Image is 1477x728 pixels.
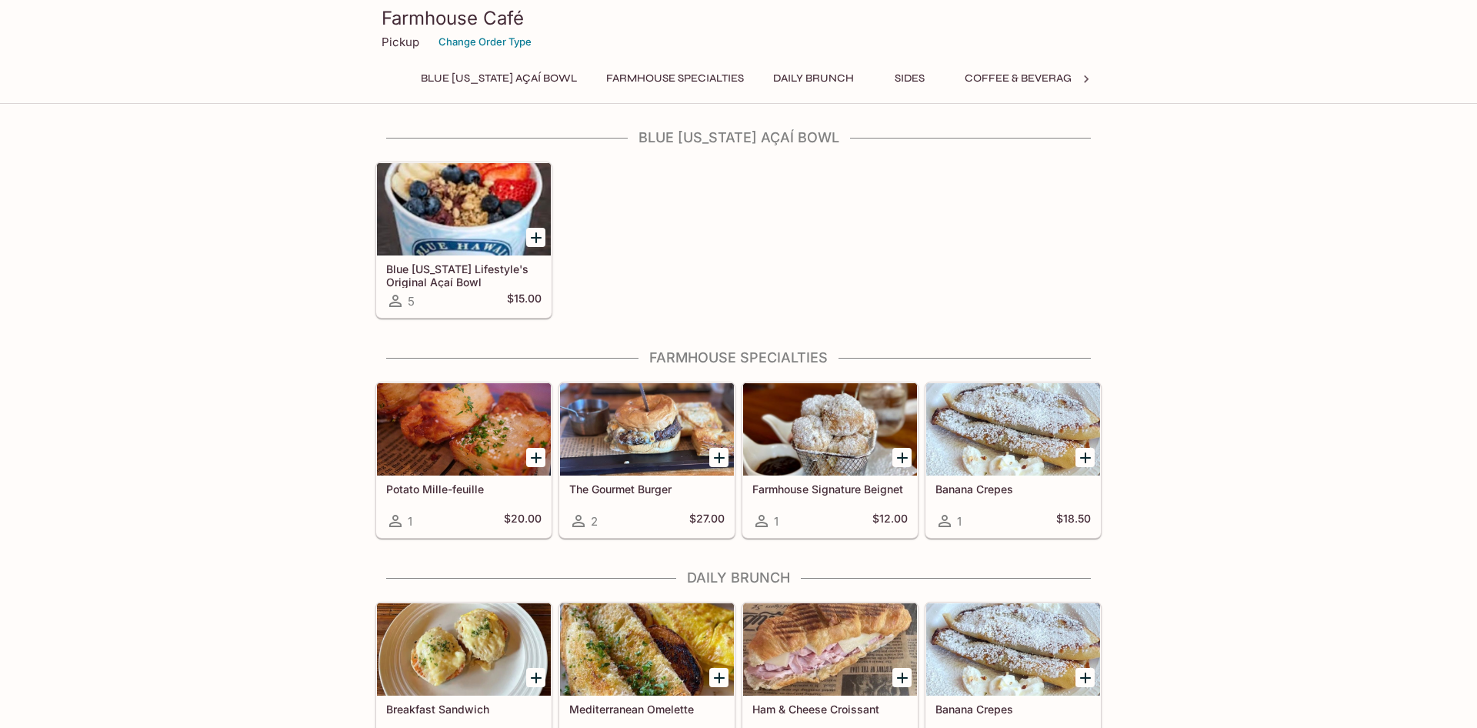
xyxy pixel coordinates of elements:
span: 1 [774,514,779,529]
h5: $18.50 [1056,512,1091,530]
h4: Daily Brunch [375,569,1102,586]
button: Add Ham & Cheese Croissant [892,668,912,687]
h5: Banana Crepes [935,483,1091,496]
button: Add Farmhouse Signature Beignet [892,448,912,467]
div: Potato Mille-feuille [377,383,551,476]
div: Banana Crepes [926,603,1100,696]
div: Ham & Cheese Croissant [743,603,917,696]
span: 2 [591,514,598,529]
h5: The Gourmet Burger [569,483,725,496]
h5: $15.00 [507,292,542,310]
button: Daily Brunch [765,68,862,89]
button: Sides [875,68,944,89]
h5: Farmhouse Signature Beignet [752,483,908,496]
div: Blue Hawaii Lifestyle's Original Açaí Bowl [377,163,551,255]
button: Add Breakfast Sandwich [526,668,545,687]
div: Banana Crepes [926,383,1100,476]
button: Add Mediterranean Omelette [709,668,728,687]
h5: $20.00 [504,512,542,530]
h5: Banana Crepes [935,703,1091,716]
button: Add Blue Hawaii Lifestyle's Original Açaí Bowl [526,228,545,247]
a: Potato Mille-feuille1$20.00 [376,382,552,538]
h5: Ham & Cheese Croissant [752,703,908,716]
h4: Farmhouse Specialties [375,349,1102,366]
p: Pickup [382,35,419,49]
a: Farmhouse Signature Beignet1$12.00 [742,382,918,538]
button: Change Order Type [432,30,538,54]
h5: Mediterranean Omelette [569,703,725,716]
h4: Blue [US_STATE] Açaí Bowl [375,129,1102,146]
span: 5 [408,294,415,309]
h5: $12.00 [872,512,908,530]
div: The Gourmet Burger [560,383,734,476]
span: 1 [957,514,962,529]
h5: $27.00 [689,512,725,530]
a: The Gourmet Burger2$27.00 [559,382,735,538]
div: Farmhouse Signature Beignet [743,383,917,476]
button: Add Banana Crepes [1075,448,1095,467]
a: Blue [US_STATE] Lifestyle's Original Açaí Bowl5$15.00 [376,162,552,318]
div: Mediterranean Omelette [560,603,734,696]
button: Add Potato Mille-feuille [526,448,545,467]
h5: Potato Mille-feuille [386,483,542,496]
button: Farmhouse Specialties [598,68,752,89]
div: Breakfast Sandwich [377,603,551,696]
button: Blue [US_STATE] Açaí Bowl [412,68,585,89]
a: Banana Crepes1$18.50 [925,382,1101,538]
button: Coffee & Beverages [956,68,1093,89]
h5: Blue [US_STATE] Lifestyle's Original Açaí Bowl [386,262,542,288]
button: Add Banana Crepes [1075,668,1095,687]
button: Add The Gourmet Burger [709,448,728,467]
h5: Breakfast Sandwich [386,703,542,716]
h3: Farmhouse Café [382,6,1095,30]
span: 1 [408,514,412,529]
